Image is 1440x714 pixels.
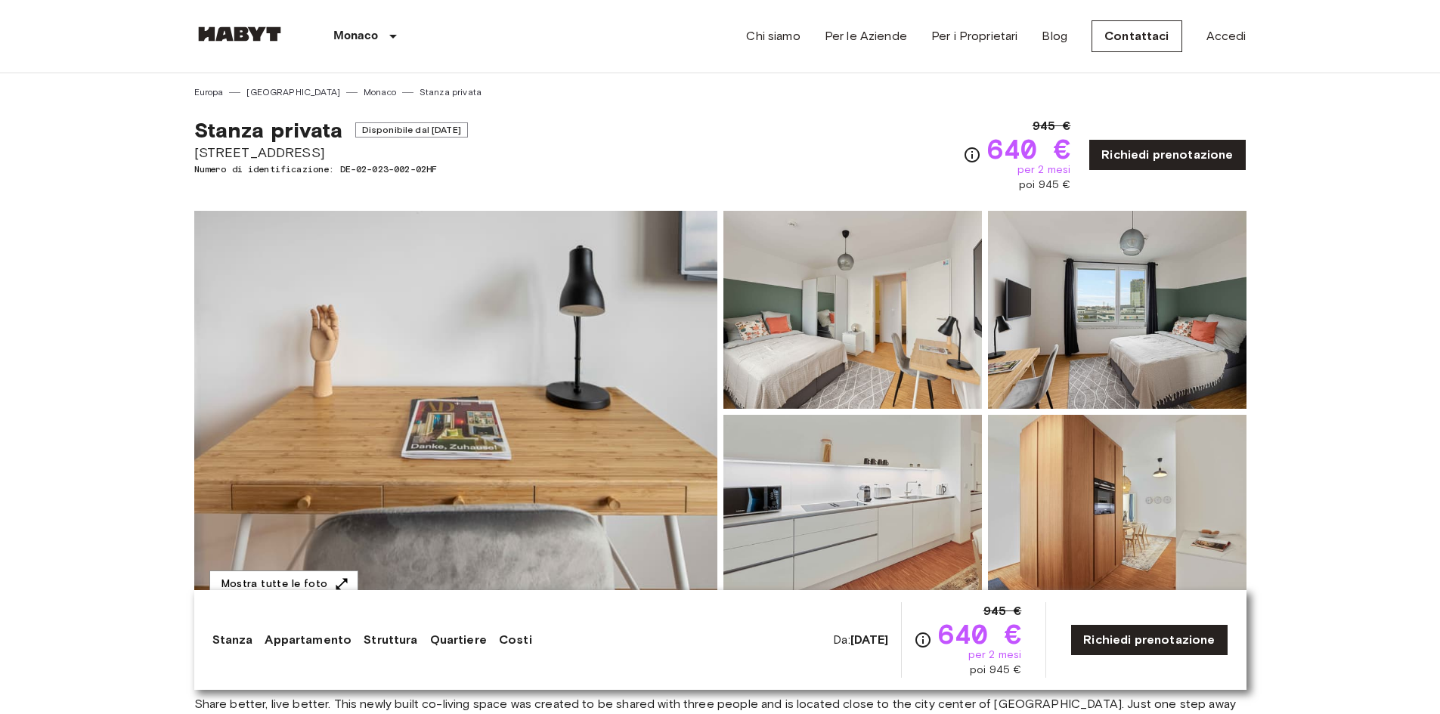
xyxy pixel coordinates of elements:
a: Monaco [364,85,396,99]
span: [STREET_ADDRESS] [194,143,468,162]
a: Stanza [212,631,253,649]
a: Chi siamo [746,27,800,45]
span: Da: [833,632,888,648]
span: 945 € [983,602,1022,620]
a: Per i Proprietari [931,27,1018,45]
span: Stanza privata [194,117,343,143]
button: Mostra tutte le foto [209,570,358,598]
a: Accedi [1206,27,1246,45]
span: 640 € [987,135,1071,162]
img: Picture of unit DE-02-023-002-02HF [988,211,1246,409]
span: per 2 mesi [968,648,1022,663]
svg: Verifica i dettagli delle spese nella sezione 'Riassunto dei Costi'. Si prega di notare che gli s... [963,146,981,164]
a: Quartiere [430,631,487,649]
svg: Verifica i dettagli delle spese nella sezione 'Riassunto dei Costi'. Si prega di notare che gli s... [914,631,932,649]
a: Blog [1042,27,1067,45]
a: Contattaci [1092,20,1182,52]
a: Stanza privata [420,85,482,99]
b: [DATE] [850,632,889,647]
img: Picture of unit DE-02-023-002-02HF [723,211,982,409]
a: Per le Aziende [825,27,907,45]
a: [GEOGRAPHIC_DATA] [246,85,340,99]
a: Appartamento [265,631,351,649]
span: poi 945 € [970,663,1021,678]
a: Struttura [364,631,417,649]
a: Richiedi prenotazione [1089,139,1246,171]
img: Habyt [194,26,285,42]
span: per 2 mesi [1017,162,1071,178]
a: Europa [194,85,224,99]
img: Picture of unit DE-02-023-002-02HF [723,415,982,613]
a: Costi [499,631,532,649]
p: Monaco [333,27,379,45]
span: Numero di identificazione: DE-02-023-002-02HF [194,162,468,176]
img: Marketing picture of unit DE-02-023-002-02HF [194,211,717,613]
span: 945 € [1033,117,1071,135]
span: Disponibile dal [DATE] [355,122,468,138]
img: Picture of unit DE-02-023-002-02HF [988,415,1246,613]
span: 640 € [938,620,1022,648]
a: Richiedi prenotazione [1070,624,1228,656]
span: poi 945 € [1019,178,1070,193]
